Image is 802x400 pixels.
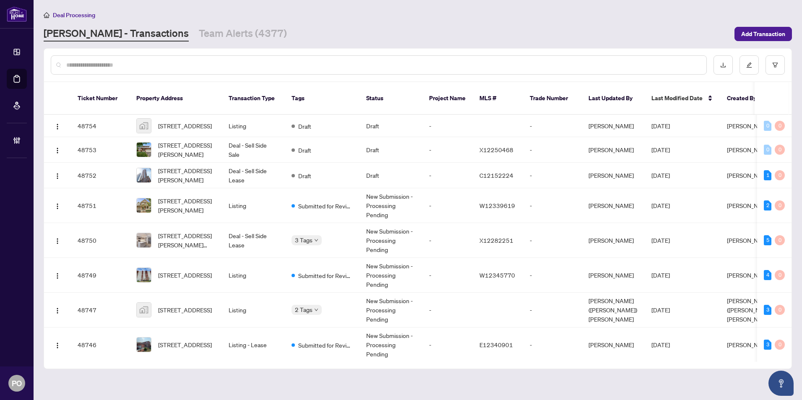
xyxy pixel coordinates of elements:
[359,82,422,115] th: Status
[582,137,645,163] td: [PERSON_NAME]
[137,268,151,282] img: thumbnail-img
[359,137,422,163] td: Draft
[582,223,645,258] td: [PERSON_NAME]
[479,341,513,348] span: E12340901
[51,338,64,351] button: Logo
[720,82,771,115] th: Created By
[54,203,61,210] img: Logo
[651,236,670,244] span: [DATE]
[137,338,151,352] img: thumbnail-img
[727,146,772,153] span: [PERSON_NAME]
[479,271,515,279] span: W12345770
[523,327,582,362] td: -
[772,62,778,68] span: filter
[359,258,422,293] td: New Submission - Processing Pending
[71,163,130,188] td: 48752
[54,173,61,179] img: Logo
[651,271,670,279] span: [DATE]
[582,327,645,362] td: [PERSON_NAME]
[54,342,61,349] img: Logo
[199,26,287,42] a: Team Alerts (4377)
[71,115,130,137] td: 48754
[422,82,473,115] th: Project Name
[764,340,771,350] div: 3
[740,55,759,75] button: edit
[727,341,772,348] span: [PERSON_NAME]
[422,223,473,258] td: -
[222,82,285,115] th: Transaction Type
[44,12,49,18] span: home
[523,258,582,293] td: -
[775,305,785,315] div: 0
[768,371,794,396] button: Open asap
[51,169,64,182] button: Logo
[651,306,670,314] span: [DATE]
[222,163,285,188] td: Deal - Sell Side Lease
[775,270,785,280] div: 0
[359,163,422,188] td: Draft
[137,198,151,213] img: thumbnail-img
[746,62,752,68] span: edit
[71,137,130,163] td: 48753
[651,146,670,153] span: [DATE]
[651,122,670,130] span: [DATE]
[727,271,772,279] span: [PERSON_NAME]
[298,122,311,131] span: Draft
[479,236,513,244] span: X12282251
[295,305,312,314] span: 2 Tags
[473,82,523,115] th: MLS #
[71,82,130,115] th: Ticket Number
[775,340,785,350] div: 0
[764,270,771,280] div: 4
[130,82,222,115] th: Property Address
[734,27,792,41] button: Add Transaction
[582,115,645,137] td: [PERSON_NAME]
[51,199,64,212] button: Logo
[54,238,61,244] img: Logo
[137,143,151,157] img: thumbnail-img
[775,235,785,245] div: 0
[51,119,64,132] button: Logo
[222,293,285,327] td: Listing
[222,327,285,362] td: Listing - Lease
[479,146,513,153] span: X12250468
[51,303,64,317] button: Logo
[523,293,582,327] td: -
[54,307,61,314] img: Logo
[422,327,473,362] td: -
[71,293,130,327] td: 48747
[298,145,311,155] span: Draft
[727,236,772,244] span: [PERSON_NAME]
[582,82,645,115] th: Last Updated By
[422,293,473,327] td: -
[651,94,703,103] span: Last Modified Date
[314,308,318,312] span: down
[651,341,670,348] span: [DATE]
[298,201,353,210] span: Submitted for Review
[651,171,670,179] span: [DATE]
[359,223,422,258] td: New Submission - Processing Pending
[51,234,64,247] button: Logo
[523,188,582,223] td: -
[764,121,771,131] div: 0
[582,258,645,293] td: [PERSON_NAME]
[764,235,771,245] div: 5
[158,166,215,184] span: [STREET_ADDRESS][PERSON_NAME]
[137,119,151,133] img: thumbnail-img
[422,137,473,163] td: -
[295,235,312,245] span: 3 Tags
[775,145,785,155] div: 0
[137,168,151,182] img: thumbnail-img
[775,200,785,210] div: 0
[54,273,61,279] img: Logo
[764,305,771,315] div: 3
[422,258,473,293] td: -
[7,6,27,22] img: logo
[764,170,771,180] div: 1
[158,340,212,349] span: [STREET_ADDRESS]
[54,147,61,154] img: Logo
[222,115,285,137] td: Listing
[764,200,771,210] div: 2
[422,163,473,188] td: -
[727,122,772,130] span: [PERSON_NAME]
